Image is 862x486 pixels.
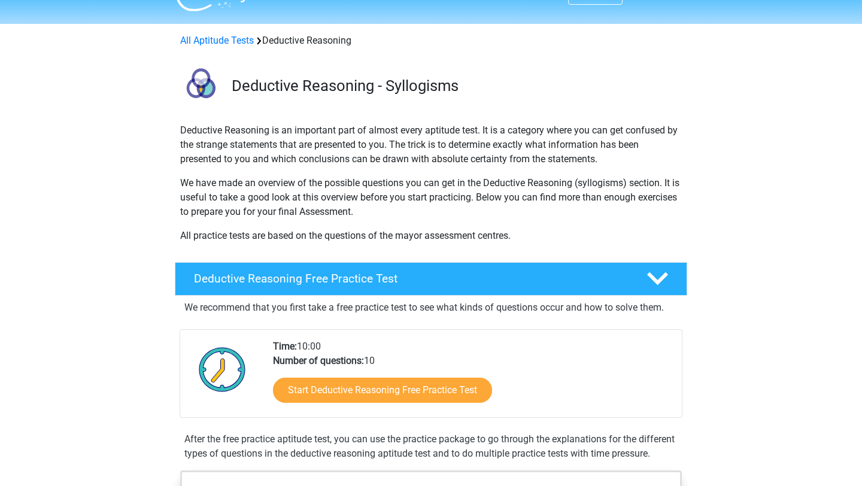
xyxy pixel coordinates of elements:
a: Deductive Reasoning Free Practice Test [170,262,692,296]
b: Time: [273,341,297,352]
p: We have made an overview of the possible questions you can get in the Deductive Reasoning (syllog... [180,176,682,219]
img: deductive reasoning [175,62,226,113]
img: Clock [192,339,253,399]
p: Deductive Reasoning is an important part of almost every aptitude test. It is a category where yo... [180,123,682,166]
h4: Deductive Reasoning Free Practice Test [194,272,627,285]
a: All Aptitude Tests [180,35,254,46]
div: Deductive Reasoning [175,34,687,48]
a: Start Deductive Reasoning Free Practice Test [273,378,492,403]
p: We recommend that you first take a free practice test to see what kinds of questions occur and ho... [184,300,678,315]
b: Number of questions: [273,355,364,366]
p: All practice tests are based on the questions of the mayor assessment centres. [180,229,682,243]
h3: Deductive Reasoning - Syllogisms [232,77,678,95]
div: 10:00 10 [264,339,681,417]
div: After the free practice aptitude test, you can use the practice package to go through the explana... [180,432,682,461]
